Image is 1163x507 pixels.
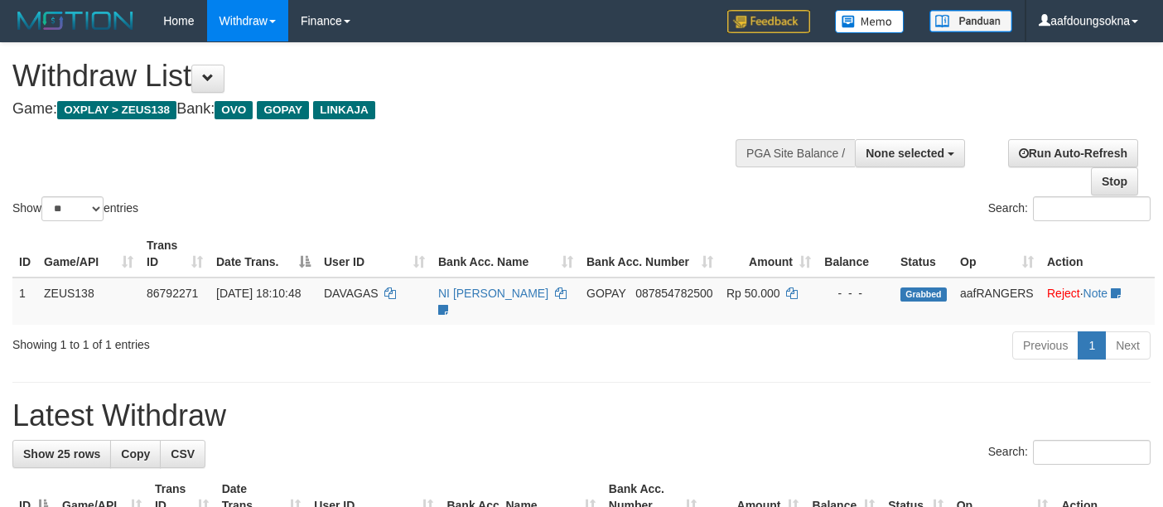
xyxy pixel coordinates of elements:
a: NI [PERSON_NAME] [438,287,548,300]
span: Copy 087854782500 to clipboard [635,287,712,300]
h1: Latest Withdraw [12,399,1151,432]
span: 86792271 [147,287,198,300]
span: Rp 50.000 [726,287,780,300]
img: Feedback.jpg [727,10,810,33]
label: Search: [988,196,1151,221]
th: Bank Acc. Name: activate to sort column ascending [432,230,580,278]
span: None selected [866,147,944,160]
img: Button%20Memo.svg [835,10,905,33]
th: Op: activate to sort column ascending [953,230,1040,278]
div: PGA Site Balance / [736,139,855,167]
th: Date Trans.: activate to sort column descending [210,230,317,278]
span: OXPLAY > ZEUS138 [57,101,176,119]
td: aafRANGERS [953,278,1040,325]
a: CSV [160,440,205,468]
a: Copy [110,440,161,468]
span: Grabbed [900,287,947,302]
th: Amount: activate to sort column ascending [720,230,818,278]
td: · [1040,278,1155,325]
th: Game/API: activate to sort column ascending [37,230,140,278]
th: Bank Acc. Number: activate to sort column ascending [580,230,720,278]
a: Stop [1091,167,1138,196]
th: User ID: activate to sort column ascending [317,230,432,278]
th: Action [1040,230,1155,278]
td: 1 [12,278,37,325]
span: OVO [215,101,253,119]
span: GOPAY [257,101,309,119]
span: CSV [171,447,195,461]
select: Showentries [41,196,104,221]
td: ZEUS138 [37,278,140,325]
h1: Withdraw List [12,60,759,93]
a: Run Auto-Refresh [1008,139,1138,167]
th: ID [12,230,37,278]
img: panduan.png [929,10,1012,32]
div: Showing 1 to 1 of 1 entries [12,330,472,353]
label: Show entries [12,196,138,221]
span: Copy [121,447,150,461]
a: 1 [1078,331,1106,360]
a: Previous [1012,331,1079,360]
img: MOTION_logo.png [12,8,138,33]
a: Reject [1047,287,1080,300]
th: Balance [818,230,894,278]
span: Show 25 rows [23,447,100,461]
a: Show 25 rows [12,440,111,468]
h4: Game: Bank: [12,101,759,118]
th: Trans ID: activate to sort column ascending [140,230,210,278]
span: DAVAGAS [324,287,379,300]
input: Search: [1033,196,1151,221]
a: Next [1105,331,1151,360]
span: LINKAJA [313,101,375,119]
button: None selected [855,139,965,167]
th: Status [894,230,953,278]
span: GOPAY [586,287,625,300]
span: [DATE] 18:10:48 [216,287,301,300]
label: Search: [988,440,1151,465]
input: Search: [1033,440,1151,465]
div: - - - [824,285,887,302]
a: Note [1083,287,1108,300]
